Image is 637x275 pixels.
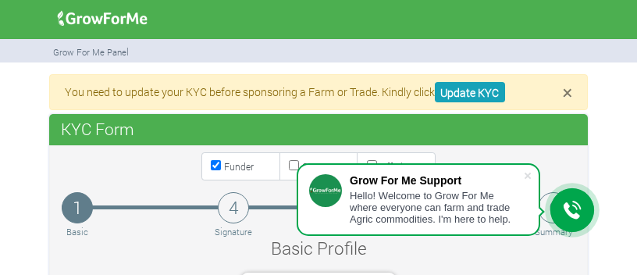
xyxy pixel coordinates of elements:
h4: 4 [218,192,249,223]
input: Outgrower [289,160,299,170]
p: Basic [64,226,91,239]
small: Offtaker [380,160,413,173]
input: Offtaker [367,160,377,170]
a: 1 Basic [62,192,93,239]
button: Close [563,84,572,102]
div: Grow For Me Support [350,174,523,187]
span: × [563,80,572,104]
h4: Basic Profile [87,237,550,259]
p: Signature [215,226,252,239]
p: You need to update your KYC before sponsoring a Farm or Trade. Kindly click [65,84,572,100]
small: Grow For Me Panel [53,46,129,58]
div: Hello! Welcome to Grow For Me where everyone can farm and trade Agric commodities. I'm here to help. [350,190,523,225]
small: Funder [224,160,254,173]
span: KYC Form [57,113,138,145]
img: growforme image [52,3,153,34]
input: Funder [211,160,221,170]
small: Outgrower [302,160,346,173]
h4: 1 [62,192,93,223]
a: Update KYC [435,82,505,103]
